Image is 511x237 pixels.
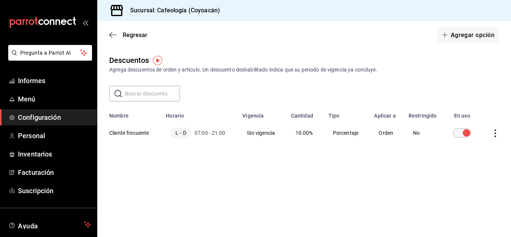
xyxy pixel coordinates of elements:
[109,67,377,73] font: Agrega descuentos de orden y artículo. Un descuento deshabilitado indica que su periodo de vigenc...
[109,31,147,39] button: Regresar
[242,113,264,119] font: Vigencia
[374,113,395,119] font: Aplicar a
[238,119,286,147] td: Sin vigencia
[437,27,499,43] button: Agregar opción
[18,168,54,176] font: Facturación
[170,128,192,138] span: L - D
[18,222,38,230] font: Ayuda
[195,129,225,137] span: 07:00 - 21:00
[166,113,184,119] font: Horario
[97,107,511,147] table: Tabla de descuentos
[97,119,161,147] th: Cliente frecuente
[324,119,370,147] td: Porcentaje
[492,130,499,137] button: actions
[18,150,52,158] font: Inventarios
[454,113,470,119] font: En uso
[82,19,88,25] button: abrir_cajón_menú
[18,77,45,85] font: Informes
[20,50,71,56] font: Pregunta a Parrot AI
[409,113,437,119] font: Restringido
[130,7,220,14] font: Sucursal: Cafeología (Coyoacán)
[123,31,147,39] font: Regresar
[18,113,61,121] font: Configuración
[18,132,45,140] font: Personal
[291,113,313,119] font: Cantidad
[404,119,443,147] td: No
[5,54,92,62] a: Pregunta a Parrot AI
[153,56,162,65] img: Marcador de información sobre herramientas
[451,31,495,38] font: Agregar opción
[18,95,36,103] font: Menú
[296,130,313,136] span: 10.00%
[8,45,92,61] button: Pregunta a Parrot AI
[125,86,180,101] input: Buscar descuento
[109,56,149,65] font: Descuentos
[18,187,53,195] font: Suscripción
[370,119,404,147] td: Orden
[328,113,340,119] font: Tipo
